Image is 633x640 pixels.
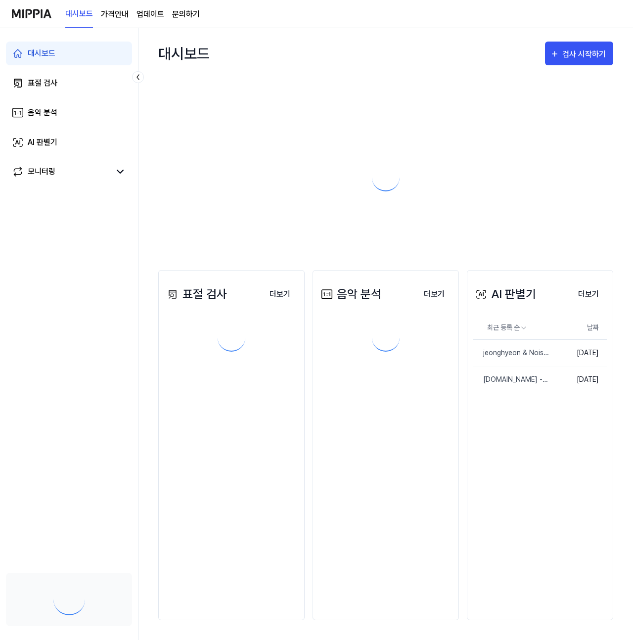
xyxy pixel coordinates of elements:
a: 대시보드 [65,0,93,28]
a: AI 판별기 [6,131,132,154]
a: 업데이트 [136,8,164,20]
div: [DOMAIN_NAME] - 인간극장 오프닝 [473,374,549,385]
button: 더보기 [416,284,452,304]
div: 대시보드 [158,38,210,69]
a: 음악 분석 [6,101,132,125]
button: 가격안내 [101,8,129,20]
a: jeonghyeon & Noisy Choice - Too Far | Future House | NCS - Copyright Free Music [473,340,549,366]
div: 표절 검사 [28,77,57,89]
a: 대시보드 [6,42,132,65]
a: 표절 검사 [6,71,132,95]
a: 모니터링 [12,166,110,178]
div: AI 판별기 [28,137,57,148]
div: 대시보드 [28,47,55,59]
a: [DOMAIN_NAME] - 인간극장 오프닝 [473,366,549,393]
button: 검사 시작하기 [545,42,613,65]
div: 모니터링 [28,166,55,178]
td: [DATE] [549,340,607,366]
td: [DATE] [549,366,607,393]
a: 문의하기 [172,8,200,20]
div: 음악 분석 [28,107,57,119]
div: 표절 검사 [165,285,227,303]
div: 검사 시작하기 [562,48,608,61]
div: jeonghyeon & Noisy Choice - Too Far | Future House | NCS - Copyright Free Music [473,348,549,358]
button: 더보기 [262,284,298,304]
th: 날짜 [549,316,607,340]
div: 음악 분석 [319,285,381,303]
div: AI 판별기 [473,285,536,303]
button: 더보기 [570,284,607,304]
